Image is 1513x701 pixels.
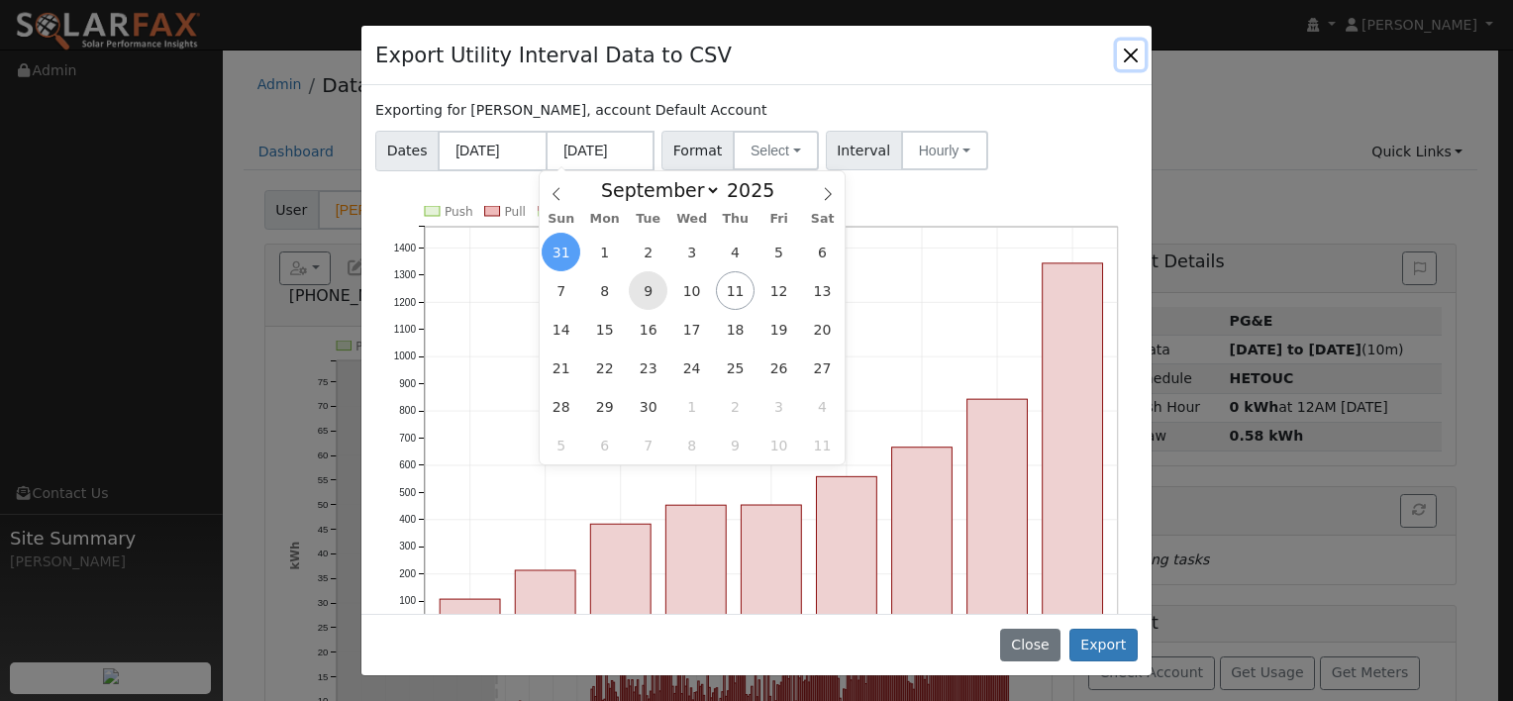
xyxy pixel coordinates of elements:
[759,426,798,464] span: October 10, 2025
[661,131,734,170] span: Format
[803,271,842,310] span: September 13, 2025
[585,426,624,464] span: October 6, 2025
[399,568,416,579] text: 200
[542,387,580,426] span: September 28, 2025
[1000,629,1060,662] button: Close
[901,131,988,170] button: Hourly
[967,399,1028,628] rect: onclick=""
[591,178,721,202] select: Month
[542,426,580,464] span: October 5, 2025
[716,387,755,426] span: October 2, 2025
[629,426,667,464] span: October 7, 2025
[399,432,416,443] text: 700
[542,310,580,349] span: September 14, 2025
[803,349,842,387] span: September 27, 2025
[665,505,726,628] rect: onclick=""
[394,296,417,307] text: 1200
[542,233,580,271] span: August 31, 2025
[585,387,624,426] span: September 29, 2025
[716,233,755,271] span: September 4, 2025
[672,310,711,349] span: September 17, 2025
[629,271,667,310] span: September 9, 2025
[399,378,416,389] text: 900
[803,310,842,349] span: September 20, 2025
[733,131,819,170] button: Select
[759,271,798,310] span: September 12, 2025
[399,459,416,470] text: 600
[1043,263,1103,629] rect: onclick=""
[716,349,755,387] span: September 25, 2025
[714,213,757,226] span: Thu
[801,213,845,226] span: Sat
[585,349,624,387] span: September 22, 2025
[585,271,624,310] span: September 8, 2025
[585,310,624,349] span: September 15, 2025
[583,213,627,226] span: Mon
[394,350,417,361] text: 1000
[540,213,583,226] span: Sun
[716,271,755,310] span: September 11, 2025
[542,349,580,387] span: September 21, 2025
[672,233,711,271] span: September 3, 2025
[672,271,711,310] span: September 10, 2025
[515,570,575,629] rect: onclick=""
[629,387,667,426] span: September 30, 2025
[1069,629,1138,662] button: Export
[803,426,842,464] span: October 11, 2025
[757,213,801,226] span: Fri
[817,476,877,628] rect: onclick=""
[399,595,416,606] text: 100
[394,269,417,280] text: 1300
[742,505,802,629] rect: onclick=""
[672,426,711,464] span: October 8, 2025
[375,131,439,171] span: Dates
[445,205,473,219] text: Push
[716,310,755,349] span: September 18, 2025
[1117,41,1145,68] button: Close
[590,524,651,628] rect: onclick=""
[672,349,711,387] span: September 24, 2025
[716,426,755,464] span: October 9, 2025
[892,448,953,629] rect: onclick=""
[826,131,902,170] span: Interval
[629,349,667,387] span: September 23, 2025
[394,242,417,252] text: 1400
[759,349,798,387] span: September 26, 2025
[721,179,792,201] input: Year
[375,40,732,71] h4: Export Utility Interval Data to CSV
[399,405,416,416] text: 800
[394,324,417,335] text: 1100
[399,514,416,525] text: 400
[399,541,416,551] text: 300
[375,100,766,121] label: Exporting for [PERSON_NAME], account Default Account
[629,310,667,349] span: September 16, 2025
[505,205,526,219] text: Pull
[759,233,798,271] span: September 5, 2025
[672,387,711,426] span: October 1, 2025
[542,271,580,310] span: September 7, 2025
[759,310,798,349] span: September 19, 2025
[585,233,624,271] span: September 1, 2025
[440,599,500,628] rect: onclick=""
[399,486,416,497] text: 500
[759,387,798,426] span: October 3, 2025
[629,233,667,271] span: September 2, 2025
[627,213,670,226] span: Tue
[670,213,714,226] span: Wed
[803,233,842,271] span: September 6, 2025
[803,387,842,426] span: October 4, 2025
